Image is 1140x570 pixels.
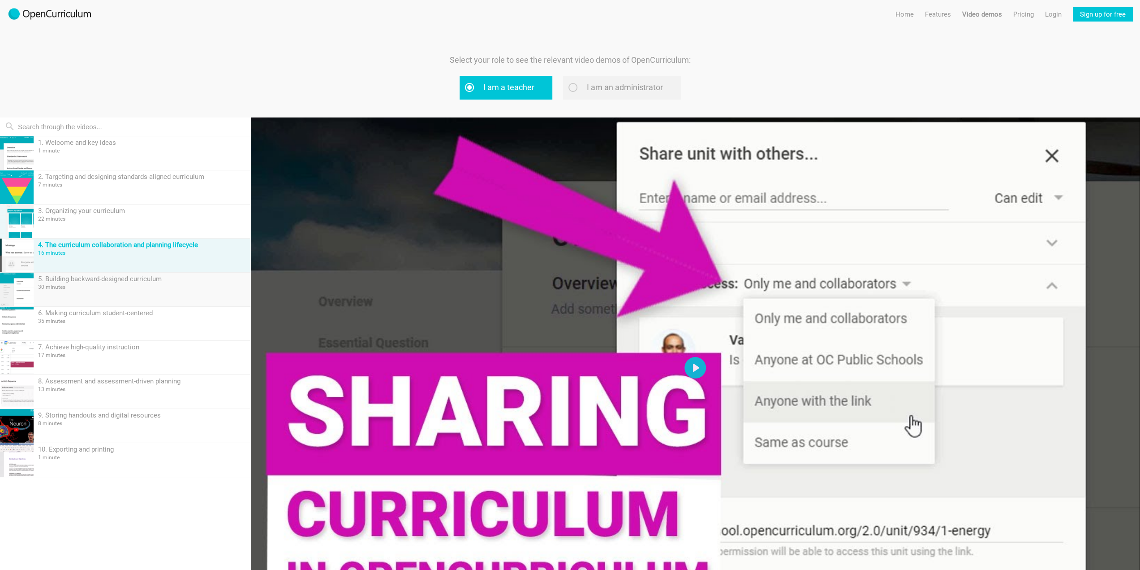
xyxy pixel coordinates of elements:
div: 5. Building backward-designed curriculum [38,275,246,283]
div: 3. Organizing your curriculum [38,207,246,215]
div: 22 minutes [38,216,246,222]
a: Video demos [962,7,1002,22]
div: 10. Exporting and printing [38,445,246,453]
a: Login [1045,7,1062,22]
div: 35 minutes [38,318,246,324]
a: Sign up for free [1073,7,1133,22]
a: Features [925,7,951,22]
label: I am an administrator [563,76,681,100]
p: Select your role to see the relevant video demos of OpenCurriculum: [422,54,718,67]
div: 4. The curriculum collaboration and planning lifecycle [38,241,246,249]
div: 7 minutes [38,182,246,188]
button: Play, 5. The curriculum collaboration and planning lifecycle (Teacher) [684,357,706,379]
div: 1. Welcome and key ideas [38,139,246,147]
a: Pricing [1013,7,1034,22]
div: 2. Targeting and designing standards-aligned curriculum [38,173,246,181]
div: 6. Making curriculum student-centered [38,309,246,317]
a: Home [895,7,914,22]
img: 2017-logo-m.png [7,7,92,22]
div: 1 minute [38,148,246,154]
div: 1 minute [38,454,246,461]
div: 30 minutes [38,284,246,290]
div: 9. Storing handouts and digital resources [38,411,246,419]
div: 8 minutes [38,420,246,426]
div: 17 minutes [38,352,246,358]
div: 8. Assessment and assessment-driven planning [38,377,246,385]
div: 16 minutes [38,250,246,256]
div: 13 minutes [38,386,246,392]
label: I am a teacher [460,76,552,100]
div: 7. Achieve high-quality instruction [38,343,246,351]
